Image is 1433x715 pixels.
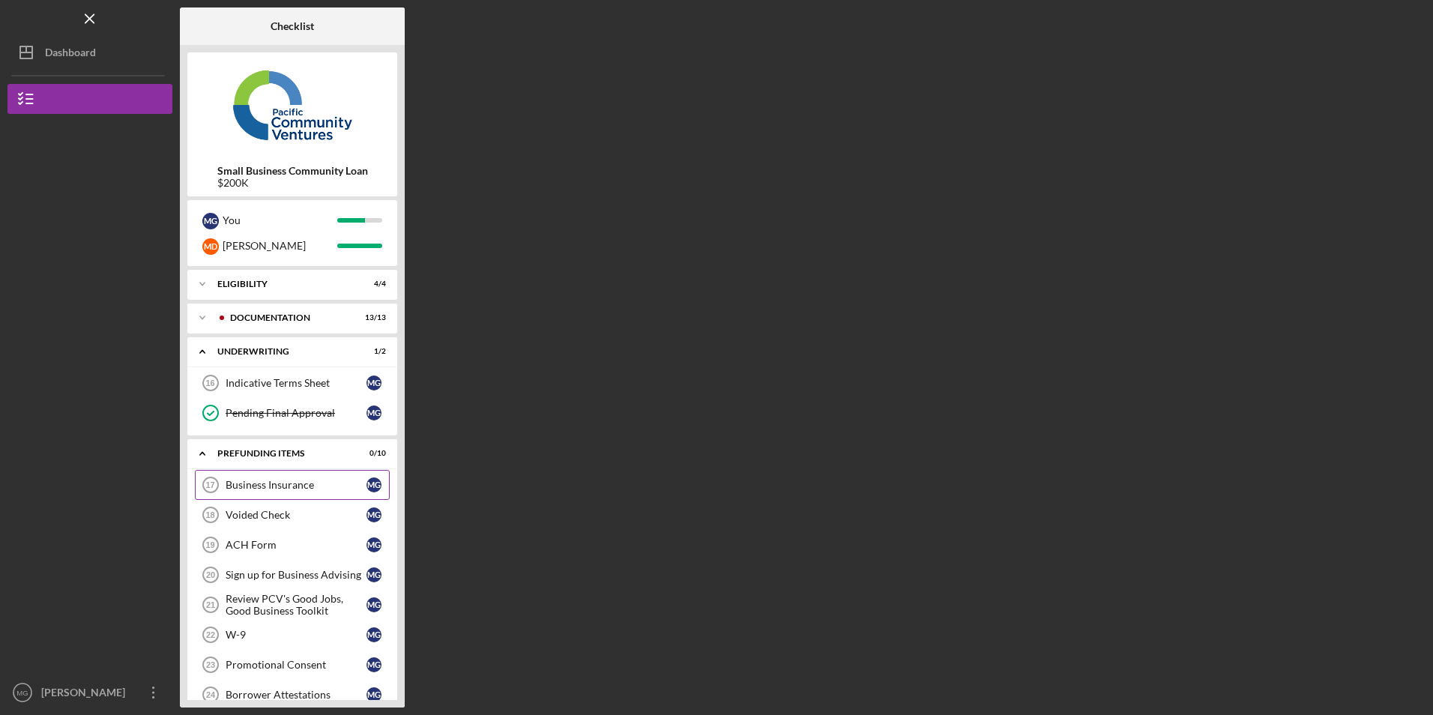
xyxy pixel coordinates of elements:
[195,500,390,530] a: 18Voided CheckMG
[195,560,390,590] a: 20Sign up for Business AdvisingMG
[217,449,349,458] div: Prefunding Items
[206,690,216,699] tspan: 24
[366,375,381,390] div: M G
[223,208,337,233] div: You
[226,569,366,581] div: Sign up for Business Advising
[230,313,349,322] div: Documentation
[226,377,366,389] div: Indicative Terms Sheet
[205,540,214,549] tspan: 19
[366,657,381,672] div: M G
[226,593,366,617] div: Review PCV's Good Jobs, Good Business Toolkit
[226,689,366,701] div: Borrower Attestations
[206,600,215,609] tspan: 21
[223,233,337,259] div: [PERSON_NAME]
[205,378,214,387] tspan: 16
[37,678,135,711] div: [PERSON_NAME]
[206,630,215,639] tspan: 22
[226,407,366,419] div: Pending Final Approval
[195,368,390,398] a: 16Indicative Terms SheetMG
[7,678,172,708] button: MG[PERSON_NAME]
[195,530,390,560] a: 19ACH FormMG
[195,470,390,500] a: 17Business InsuranceMG
[206,660,215,669] tspan: 23
[202,238,219,255] div: M D
[217,347,349,356] div: Underwriting
[217,177,368,189] div: $200K
[366,567,381,582] div: M G
[366,627,381,642] div: M G
[359,313,386,322] div: 13 / 13
[226,629,366,641] div: W-9
[366,405,381,420] div: M G
[226,479,366,491] div: Business Insurance
[366,507,381,522] div: M G
[195,650,390,680] a: 23Promotional ConsentMG
[366,477,381,492] div: M G
[366,687,381,702] div: M G
[187,60,397,150] img: Product logo
[226,659,366,671] div: Promotional Consent
[226,539,366,551] div: ACH Form
[366,597,381,612] div: M G
[217,165,368,177] b: Small Business Community Loan
[205,510,214,519] tspan: 18
[195,620,390,650] a: 22W-9MG
[45,37,96,71] div: Dashboard
[7,37,172,67] button: Dashboard
[359,449,386,458] div: 0 / 10
[226,509,366,521] div: Voided Check
[366,537,381,552] div: M G
[359,347,386,356] div: 1 / 2
[217,280,349,289] div: Eligibility
[206,570,215,579] tspan: 20
[202,213,219,229] div: M G
[359,280,386,289] div: 4 / 4
[195,680,390,710] a: 24Borrower AttestationsMG
[16,689,28,697] text: MG
[271,20,314,32] b: Checklist
[205,480,214,489] tspan: 17
[195,590,390,620] a: 21Review PCV's Good Jobs, Good Business ToolkitMG
[195,398,390,428] a: Pending Final ApprovalMG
